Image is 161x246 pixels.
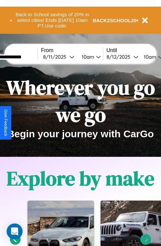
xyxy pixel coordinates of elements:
[76,53,103,60] button: 10am
[7,223,23,239] div: Open Intercom Messenger
[107,54,133,60] div: 8 / 12 / 2025
[41,53,76,60] button: 8/11/2025
[12,10,93,31] button: Back to School savings of 20% in select cities! Ends [DATE] 10am PT.Use code:
[3,109,8,136] div: Give Feedback
[93,18,137,23] b: BACK2SCHOOL20
[7,165,154,192] h1: Explore by make
[43,54,69,60] div: 8 / 11 / 2025
[41,47,103,53] label: From
[140,54,158,60] div: 10am
[78,54,96,60] div: 10am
